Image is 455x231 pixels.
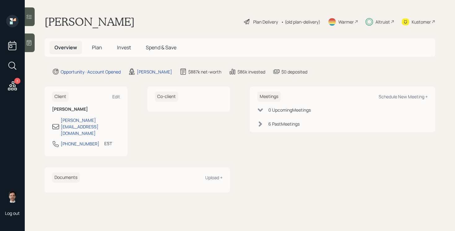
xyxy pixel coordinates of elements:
[54,44,77,51] span: Overview
[117,44,131,51] span: Invest
[281,69,307,75] div: $0 deposited
[253,19,278,25] div: Plan Delivery
[52,107,120,112] h6: [PERSON_NAME]
[45,15,135,29] h1: [PERSON_NAME]
[112,94,120,100] div: Edit
[257,91,281,102] h6: Meetings
[379,94,428,100] div: Schedule New Meeting +
[5,210,20,216] div: Log out
[61,140,99,147] div: [PHONE_NUMBER]
[92,44,102,51] span: Plan
[268,121,300,127] div: 6 Past Meeting s
[146,44,176,51] span: Spend & Save
[155,91,178,102] h6: Co-client
[52,172,80,183] h6: Documents
[104,140,112,147] div: EST
[205,175,223,180] div: Upload +
[6,190,19,203] img: jonah-coleman-headshot.png
[281,19,320,25] div: • (old plan-delivery)
[237,69,265,75] div: $86k invested
[412,19,431,25] div: Kustomer
[375,19,390,25] div: Altruist
[61,117,120,136] div: [PERSON_NAME][EMAIL_ADDRESS][DOMAIN_NAME]
[52,91,69,102] h6: Client
[268,107,311,113] div: 0 Upcoming Meeting s
[188,69,221,75] div: $887k net-worth
[137,69,172,75] div: [PERSON_NAME]
[14,78,20,84] div: 3
[61,69,121,75] div: Opportunity · Account Opened
[338,19,354,25] div: Warmer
